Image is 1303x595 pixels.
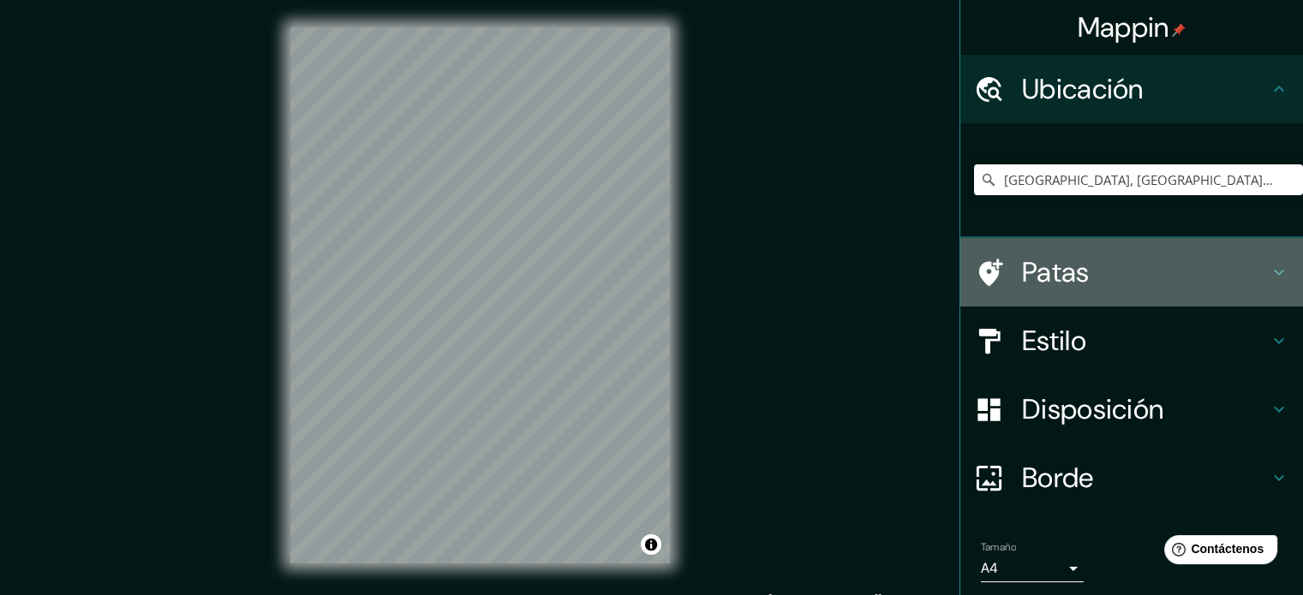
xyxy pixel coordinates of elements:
font: A4 [981,559,998,577]
input: Elige tu ciudad o zona [974,164,1303,195]
font: Estilo [1022,323,1086,359]
canvas: Mapa [290,27,670,563]
div: Patas [960,238,1303,306]
iframe: Lanzador de widgets de ayuda [1151,528,1284,576]
div: Borde [960,443,1303,512]
div: Ubicación [960,55,1303,123]
div: Estilo [960,306,1303,375]
button: Activar o desactivar atribución [641,534,661,555]
font: Patas [1022,254,1090,290]
font: Borde [1022,460,1094,496]
font: Mappin [1078,9,1169,45]
div: A4 [981,555,1084,582]
font: Disposición [1022,391,1163,427]
img: pin-icon.png [1172,23,1186,37]
div: Disposición [960,375,1303,443]
font: Tamaño [981,540,1016,554]
font: Ubicación [1022,71,1144,107]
